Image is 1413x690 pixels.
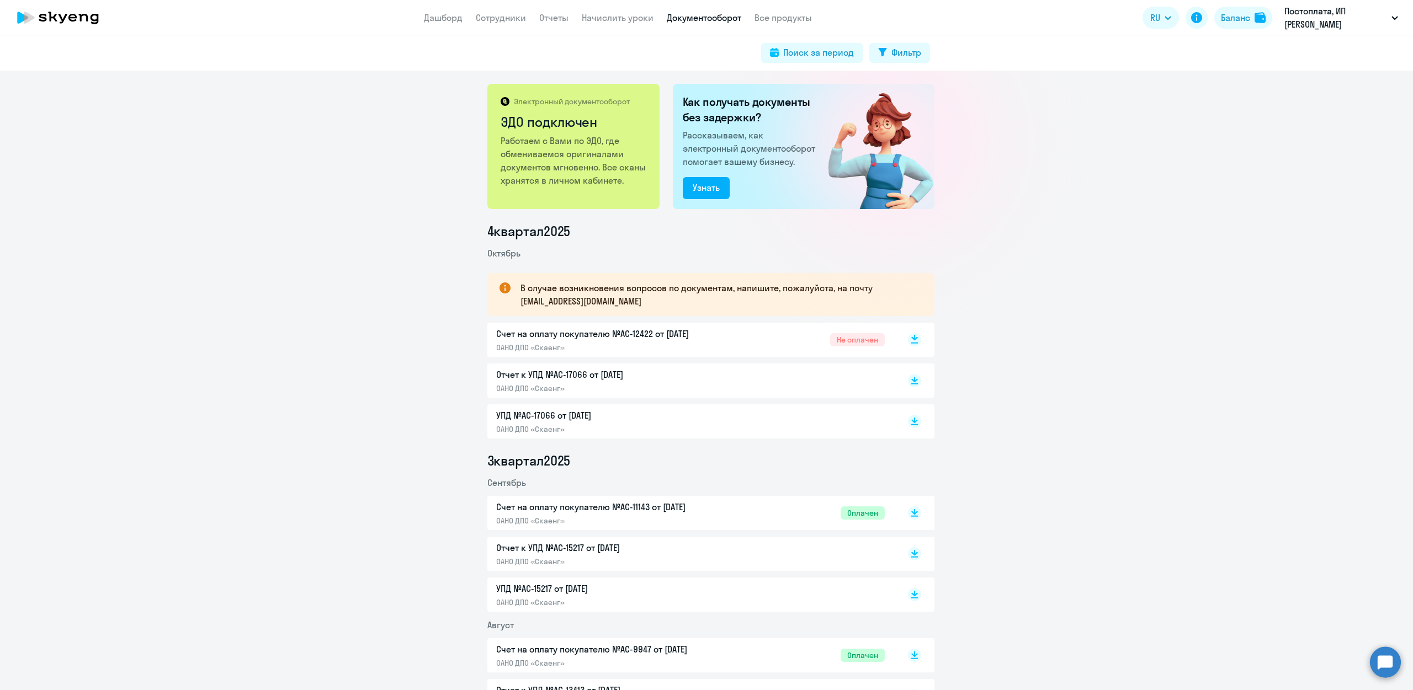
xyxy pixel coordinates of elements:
a: Дашборд [424,12,463,23]
p: ОАНО ДПО «Скаенг» [496,516,728,526]
p: Электронный документооборот [514,97,630,106]
p: ОАНО ДПО «Скаенг» [496,343,728,352]
p: Счет на оплату покупателю №AC-9947 от [DATE] [496,643,728,656]
p: ОАНО ДПО «Скаенг» [496,424,728,434]
span: Октябрь [487,248,520,259]
a: Сотрудники [476,12,526,23]
p: ОАНО ДПО «Скаенг» [496,383,728,393]
li: 4 квартал 2025 [487,222,934,240]
button: Фильтр [869,43,930,63]
span: Оплачен [841,506,885,520]
p: Рассказываем, как электронный документооборот помогает вашему бизнесу. [683,129,820,168]
a: Отчет к УПД №AC-17066 от [DATE]ОАНО ДПО «Скаенг» [496,368,885,393]
a: Документооборот [667,12,741,23]
p: Работаем с Вами по ЭДО, где обмениваемся оригиналами документов мгновенно. Все сканы хранятся в л... [501,134,648,187]
div: Баланс [1221,11,1250,24]
li: 3 квартал 2025 [487,452,934,469]
a: УПД №AC-15217 от [DATE]ОАНО ДПО «Скаенг» [496,582,885,607]
a: Счет на оплату покупателю №AC-11143 от [DATE]ОАНО ДПО «Скаенг»Оплачен [496,500,885,526]
img: balance [1255,12,1266,23]
h2: Как получать документы без задержки? [683,94,820,125]
a: УПД №AC-17066 от [DATE]ОАНО ДПО «Скаенг» [496,409,885,434]
span: Сентябрь [487,477,526,488]
a: Все продукты [755,12,812,23]
span: Не оплачен [830,333,885,346]
p: Счет на оплату покупателю №AC-12422 от [DATE] [496,327,728,340]
a: Отчеты [539,12,569,23]
a: Начислить уроки [582,12,654,23]
button: Постоплата, ИП [PERSON_NAME] [1279,4,1404,31]
p: ОАНО ДПО «Скаенг» [496,658,728,668]
img: connected [810,84,934,209]
button: Узнать [683,177,730,199]
span: Оплачен [841,649,885,662]
p: ОАНО ДПО «Скаенг» [496,557,728,566]
button: Поиск за период [761,43,863,63]
span: Август [487,619,514,630]
p: Счет на оплату покупателю №AC-11143 от [DATE] [496,500,728,514]
a: Счет на оплату покупателю №AC-9947 от [DATE]ОАНО ДПО «Скаенг»Оплачен [496,643,885,668]
p: УПД №AC-17066 от [DATE] [496,409,728,422]
a: Отчет к УПД №AC-15217 от [DATE]ОАНО ДПО «Скаенг» [496,541,885,566]
p: УПД №AC-15217 от [DATE] [496,582,728,595]
div: Узнать [693,181,720,194]
button: RU [1143,7,1179,29]
h2: ЭДО подключен [501,113,648,131]
p: Отчет к УПД №AC-15217 от [DATE] [496,541,728,554]
span: RU [1150,11,1160,24]
p: Отчет к УПД №AC-17066 от [DATE] [496,368,728,381]
a: Счет на оплату покупателю №AC-12422 от [DATE]ОАНО ДПО «Скаенг»Не оплачен [496,327,885,352]
p: ОАНО ДПО «Скаенг» [496,597,728,607]
p: В случае возникновения вопросов по документам, напишите, пожалуйста, на почту [EMAIL_ADDRESS][DOM... [520,281,915,308]
button: Балансbalance [1214,7,1272,29]
div: Поиск за период [783,46,854,59]
p: Постоплата, ИП [PERSON_NAME] [1284,4,1387,31]
div: Фильтр [891,46,921,59]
